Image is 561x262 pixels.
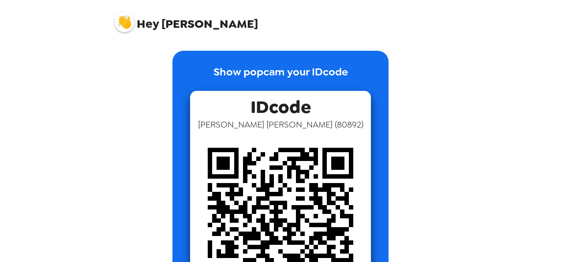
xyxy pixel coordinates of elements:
span: Hey [137,16,159,32]
span: [PERSON_NAME] [PERSON_NAME] ( 80892 ) [198,119,363,130]
img: profile pic [115,12,135,32]
p: Show popcam your IDcode [213,64,348,91]
span: IDcode [251,91,311,119]
span: [PERSON_NAME] [115,8,258,30]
